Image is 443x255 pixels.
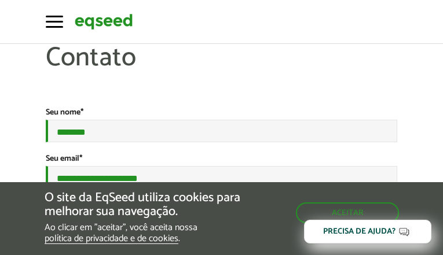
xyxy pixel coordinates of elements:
img: EqSeed [75,12,133,31]
span: Este campo é obrigatório. [79,152,82,165]
button: Aceitar [296,202,399,223]
p: Ao clicar em "aceitar", você aceita nossa . [45,222,257,244]
h5: O site da EqSeed utiliza cookies para melhorar sua navegação. [45,191,257,219]
label: Seu nome [46,109,83,117]
span: Este campo é obrigatório. [80,106,83,119]
h1: Contato [46,43,398,108]
label: Seu email [46,155,82,163]
a: política de privacidade e de cookies [45,234,178,244]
